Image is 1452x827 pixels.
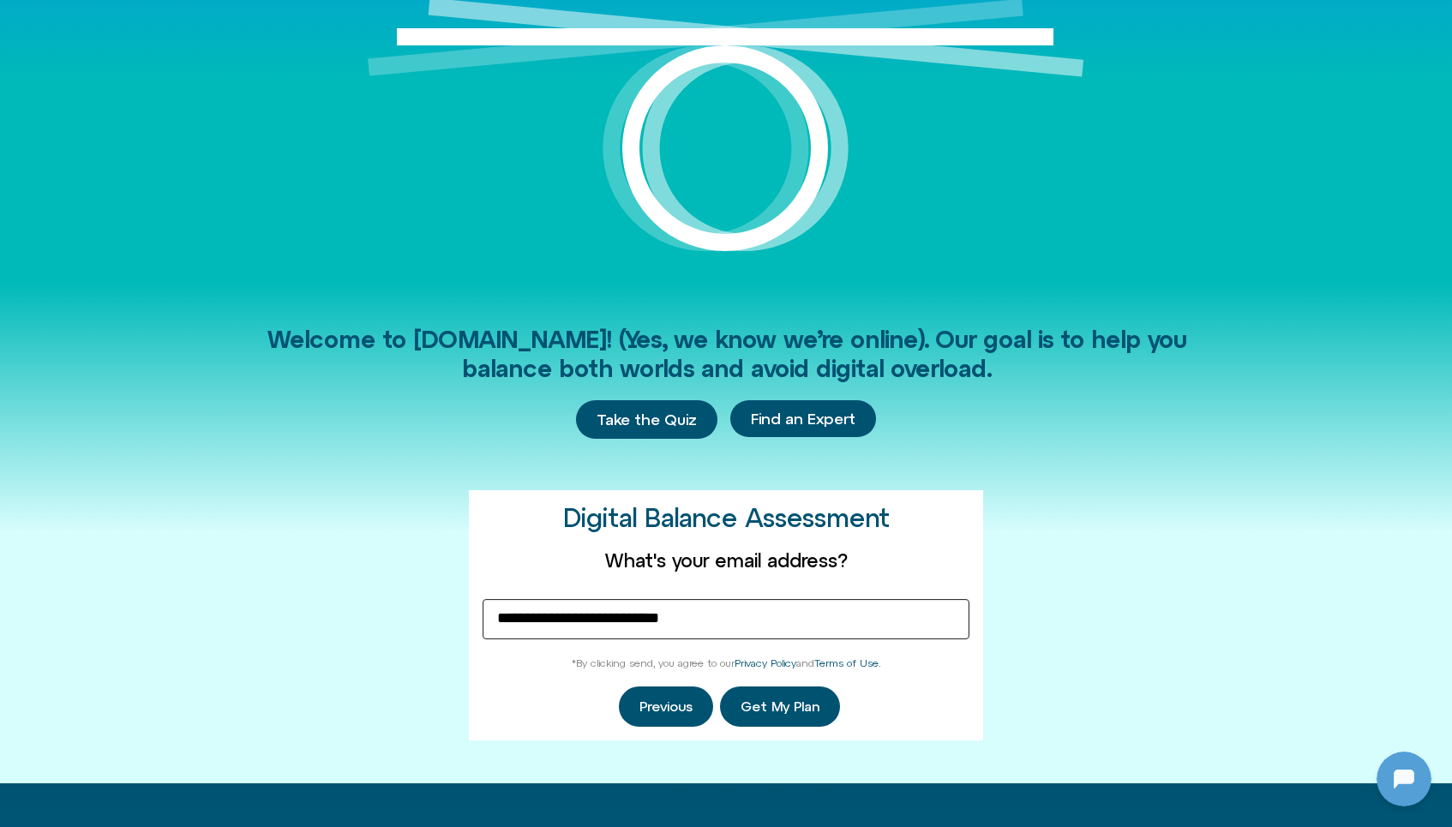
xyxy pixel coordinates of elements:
a: Privacy Policy [735,657,796,669]
button: Get My Plan [720,686,840,727]
button: Previous [619,686,713,727]
span: Welcome to [DOMAIN_NAME]! (Yes, we know we’re online). Our goal is to help you balance both world... [267,326,1186,382]
a: Find an Expert [730,400,876,438]
label: What's your email address? [483,549,969,572]
iframe: Botpress [1377,752,1431,806]
span: Find an Expert [751,411,855,428]
span: Take the Quiz [597,411,697,429]
span: *By clicking send, you agree to our and [572,657,880,669]
h2: Digital Balance Assessment [563,504,890,532]
a: Take the Quiz [576,400,717,440]
form: Homepage Sign Up [483,549,969,727]
span: Get My Plan [741,699,819,715]
a: Terms of Use. [814,657,880,669]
